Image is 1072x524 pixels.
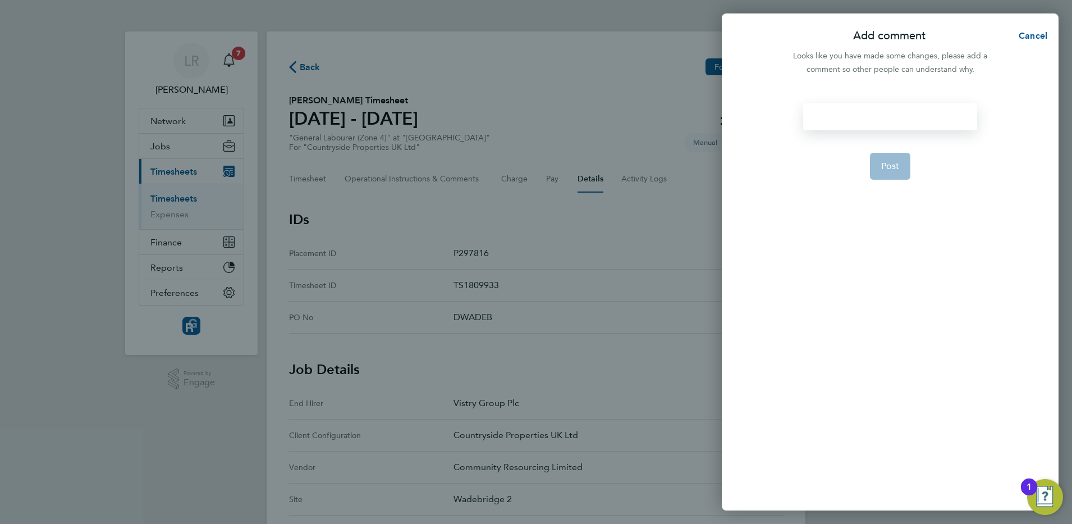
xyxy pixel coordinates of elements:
p: Add comment [853,28,926,44]
button: Open Resource Center, 1 new notification [1027,479,1063,515]
button: Cancel [1001,25,1059,47]
div: Looks like you have made some changes, please add a comment so other people can understand why. [787,49,993,76]
div: 1 [1027,487,1032,502]
span: Cancel [1015,30,1047,41]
